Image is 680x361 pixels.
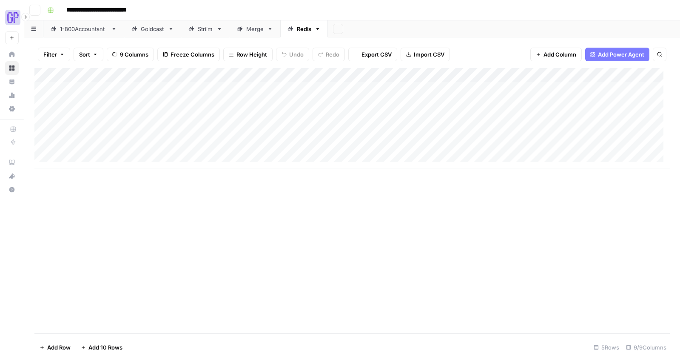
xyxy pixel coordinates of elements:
[79,50,90,59] span: Sort
[5,88,19,102] a: Usage
[530,48,582,61] button: Add Column
[5,102,19,116] a: Settings
[6,170,18,182] div: What's new?
[590,341,623,354] div: 5 Rows
[47,343,71,352] span: Add Row
[401,48,450,61] button: Import CSV
[326,50,339,59] span: Redo
[297,25,311,33] div: Redis
[141,25,165,33] div: Goldcast
[181,20,230,37] a: Striim
[34,341,76,354] button: Add Row
[5,10,20,25] img: Growth Plays Logo
[120,50,148,59] span: 9 Columns
[236,50,267,59] span: Row Height
[313,48,345,61] button: Redo
[289,50,304,59] span: Undo
[157,48,220,61] button: Freeze Columns
[60,25,108,33] div: 1-800Accountant
[124,20,181,37] a: Goldcast
[88,343,122,352] span: Add 10 Rows
[246,25,264,33] div: Merge
[43,50,57,59] span: Filter
[107,48,154,61] button: 9 Columns
[280,20,328,37] a: Redis
[198,25,213,33] div: Striim
[5,7,19,28] button: Workspace: Growth Plays
[43,20,124,37] a: 1-800Accountant
[543,50,576,59] span: Add Column
[74,48,103,61] button: Sort
[348,48,397,61] button: Export CSV
[38,48,70,61] button: Filter
[5,169,19,183] button: What's new?
[230,20,280,37] a: Merge
[623,341,670,354] div: 9/9 Columns
[5,48,19,61] a: Home
[5,61,19,75] a: Browse
[223,48,273,61] button: Row Height
[361,50,392,59] span: Export CSV
[171,50,214,59] span: Freeze Columns
[5,156,19,169] a: AirOps Academy
[585,48,649,61] button: Add Power Agent
[5,183,19,196] button: Help + Support
[76,341,128,354] button: Add 10 Rows
[5,75,19,88] a: Your Data
[414,50,444,59] span: Import CSV
[276,48,309,61] button: Undo
[598,50,644,59] span: Add Power Agent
